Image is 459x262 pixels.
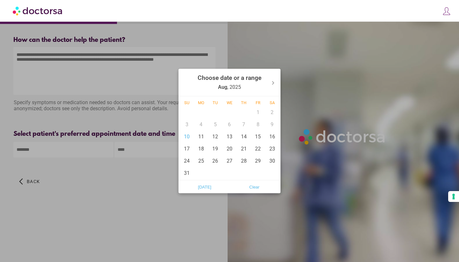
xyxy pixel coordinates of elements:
div: Fr [251,100,265,105]
button: Your consent preferences for tracking technologies [448,191,459,202]
div: 25 [194,155,208,167]
div: 4 [194,118,208,130]
div: 2 [265,106,279,118]
div: Tu [208,100,222,105]
div: Mo [194,100,208,105]
div: Th [237,100,251,105]
div: 3 [180,118,194,130]
img: Doctorsa.com [13,4,63,18]
strong: Aug [218,84,227,90]
div: Su [180,100,194,105]
div: 24 [180,155,194,167]
img: icons8-customer-100.png [442,7,451,16]
button: [DATE] [180,182,229,192]
div: 12 [208,130,222,143]
div: 17 [180,143,194,155]
span: [DATE] [182,182,228,192]
div: 1 [251,106,265,118]
span: Clear [231,182,277,192]
div: , 2025 [198,70,261,95]
div: 16 [265,130,279,143]
div: 28 [237,155,251,167]
div: 6 [222,118,237,130]
div: 5 [208,118,222,130]
div: 31 [180,167,194,179]
div: 23 [265,143,279,155]
div: 13 [222,130,237,143]
div: 11 [194,130,208,143]
div: 21 [237,143,251,155]
div: 29 [251,155,265,167]
div: 7 [237,118,251,130]
div: 30 [265,155,279,167]
div: 26 [208,155,222,167]
div: 19 [208,143,222,155]
div: 14 [237,130,251,143]
div: 18 [194,143,208,155]
div: 9 [265,118,279,130]
strong: Choose date or a range [198,74,261,81]
button: Clear [229,182,279,192]
div: 22 [251,143,265,155]
div: 27 [222,155,237,167]
div: 15 [251,130,265,143]
div: 20 [222,143,237,155]
div: 10 [180,130,194,143]
div: Sa [265,100,279,105]
div: We [222,100,237,105]
div: 8 [251,118,265,130]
